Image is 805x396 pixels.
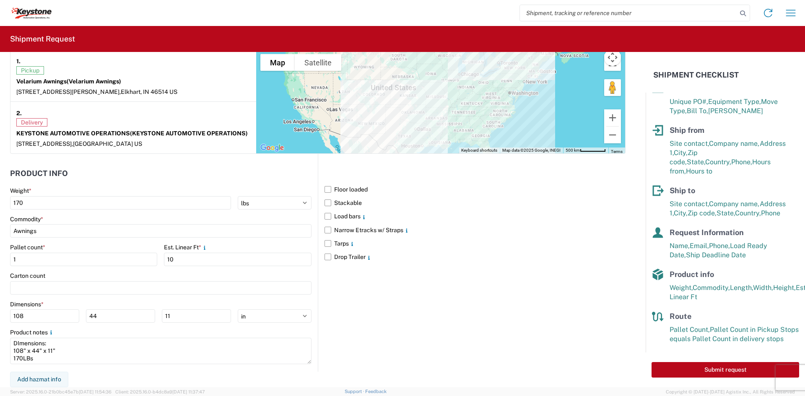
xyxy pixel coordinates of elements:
span: Phone, [731,158,752,166]
span: [PERSON_NAME] [708,107,763,115]
span: Country, [735,209,761,217]
span: Pallet Count, [670,326,710,334]
span: 500 km [566,148,580,153]
label: Stackable [325,196,626,210]
button: Zoom out [604,127,621,143]
span: Weight, [670,284,693,292]
span: [DATE] 11:37:47 [172,389,205,394]
span: Copyright © [DATE]-[DATE] Agistix Inc., All Rights Reserved [666,388,795,396]
span: Company name, [709,140,760,148]
span: Width, [753,284,773,292]
a: Support [345,389,366,394]
span: State, [687,158,705,166]
strong: Velarium Awnings [16,78,121,85]
img: Google [258,142,286,153]
span: Server: 2025.16.0-21b0bc45e7b [10,389,112,394]
span: Route [670,312,691,321]
span: Map data ©2025 Google, INEGI [502,148,561,153]
label: Product notes [10,329,55,336]
span: Phone, [709,242,730,250]
a: Feedback [365,389,387,394]
span: [DATE] 11:54:36 [79,389,112,394]
label: Est. Linear Ft [164,243,208,251]
span: Site contact, [670,140,709,148]
label: Pallet count [10,243,45,251]
span: Length, [730,284,753,292]
span: Commodity, [693,284,730,292]
span: Elkhart, IN 46514 US [121,88,177,95]
span: Delivery [16,118,47,127]
span: Request Information [670,228,744,237]
span: Product info [670,270,714,279]
button: Keyboard shortcuts [461,148,497,153]
span: Company name, [709,200,760,208]
h2: Shipment Request [10,34,75,44]
label: Dimensions [10,300,44,308]
a: Open this area in Google Maps (opens a new window) [258,142,286,153]
button: Map Scale: 500 km per 58 pixels [563,148,608,153]
button: Show street map [260,54,295,71]
input: L [10,309,79,323]
input: H [162,309,231,323]
span: Bill To, [687,107,708,115]
span: Zip code, [688,209,717,217]
button: Submit request [652,362,799,378]
span: [GEOGRAPHIC_DATA] US [73,140,142,147]
button: Show satellite imagery [295,54,341,71]
span: Pickup [16,66,44,75]
span: Name, [670,242,690,250]
a: Terms [611,149,623,154]
span: Pallet Count in Pickup Stops equals Pallet Count in delivery stops [670,326,799,343]
span: Client: 2025.16.0-b4dc8a9 [115,389,205,394]
button: Zoom in [604,109,621,126]
span: Phone [761,209,780,217]
input: W [86,309,155,323]
label: Drop Trailer [325,250,626,264]
span: Ship Deadline Date [686,251,746,259]
label: Tarps [325,237,626,250]
span: [STREET_ADDRESS], [16,140,73,147]
span: Site contact, [670,200,709,208]
label: Carton count [10,272,45,280]
strong: 2. [16,108,22,118]
input: Shipment, tracking or reference number [520,5,737,21]
span: State, [717,209,735,217]
label: Narrow Etracks w/ Straps [325,223,626,237]
span: Unique PO#, [670,98,708,106]
span: City, [674,209,688,217]
label: Commodity [10,215,43,223]
span: City, [674,149,688,157]
h2: Product Info [10,169,68,178]
span: (KEYSTONE AUTOMOTIVE OPERATIONS) [130,130,248,137]
strong: KEYSTONE AUTOMOTIVE OPERATIONS [16,130,248,137]
button: Add hazmat info [10,372,68,387]
strong: 1. [16,56,21,66]
h2: Shipment Checklist [653,70,739,80]
span: Equipment Type, [708,98,761,106]
span: Ship from [670,126,704,135]
span: Hours to [686,167,712,175]
button: Drag Pegman onto the map to open Street View [604,79,621,96]
label: Weight [10,187,31,194]
button: Map camera controls [604,49,621,66]
label: Load bars [325,210,626,223]
span: Email, [690,242,709,250]
span: [STREET_ADDRESS][PERSON_NAME], [16,88,121,95]
span: Height, [773,284,796,292]
span: (Velarium Awnings) [67,78,121,85]
label: Floor loaded [325,183,626,196]
span: Ship to [670,186,695,195]
span: Country, [705,158,731,166]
